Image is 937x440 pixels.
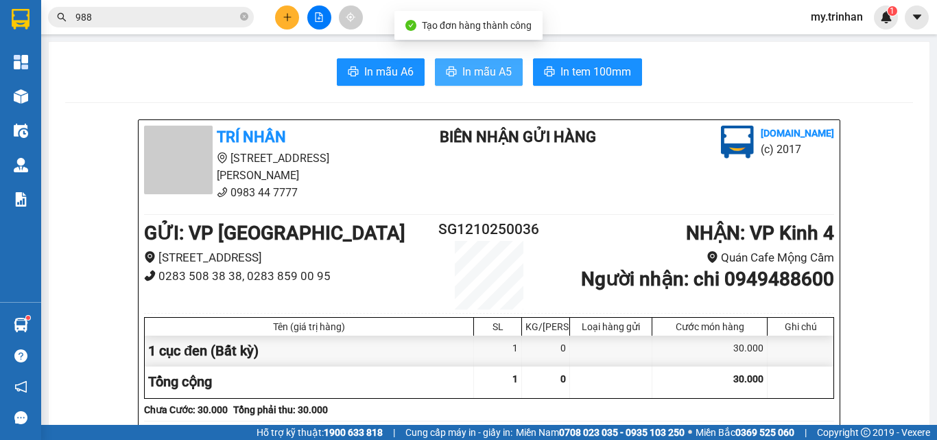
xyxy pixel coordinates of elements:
[733,373,763,384] span: 30.000
[144,267,431,286] li: 0283 508 38 38, 0283 859 00 95
[512,373,518,384] span: 1
[393,425,395,440] span: |
[14,124,28,138] img: warehouse-icon
[696,425,794,440] span: Miền Bắc
[474,336,522,367] div: 1
[533,58,642,86] button: printerIn tem 100mm
[217,128,286,146] b: TRÍ NHÂN
[405,20,416,31] span: check-circle
[283,12,292,22] span: plus
[14,89,28,104] img: warehouse-icon
[144,248,431,267] li: [STREET_ADDRESS]
[148,373,212,390] span: Tổng cộng
[14,158,28,172] img: warehouse-icon
[275,5,299,30] button: plus
[14,55,28,69] img: dashboard-icon
[800,8,874,25] span: my.trinhan
[656,321,763,332] div: Cước món hàng
[735,427,794,438] strong: 0369 525 060
[337,58,425,86] button: printerIn mẫu A6
[171,425,370,437] li: Người gửi hàng xác nhận
[257,425,383,440] span: Hỗ trợ kỹ thuật:
[771,321,830,332] div: Ghi chú
[446,66,457,79] span: printer
[707,251,718,263] span: environment
[544,66,555,79] span: printer
[12,9,29,30] img: logo-vxr
[364,63,414,80] span: In mẫu A6
[240,12,248,21] span: close-circle
[144,404,228,415] b: Chưa Cước : 30.000
[14,318,28,332] img: warehouse-icon
[339,5,363,30] button: aim
[559,427,685,438] strong: 0708 023 035 - 0935 103 250
[144,150,399,184] li: [STREET_ADDRESS][PERSON_NAME]
[652,336,768,367] div: 30.000
[890,6,894,16] span: 1
[911,11,923,23] span: caret-down
[422,20,532,31] span: Tạo đơn hàng thành công
[57,12,67,22] span: search
[880,11,892,23] img: icon-new-feature
[477,321,518,332] div: SL
[761,141,834,158] li: (c) 2017
[348,66,359,79] span: printer
[217,187,228,198] span: phone
[14,411,27,424] span: message
[144,251,156,263] span: environment
[688,430,692,435] span: ⚪️
[516,425,685,440] span: Miền Nam
[144,184,399,201] li: 0983 44 7777
[14,349,27,362] span: question-circle
[75,10,237,25] input: Tìm tên, số ĐT hoặc mã đơn
[14,192,28,207] img: solution-icon
[888,6,897,16] sup: 1
[148,321,470,332] div: Tên (giá trị hàng)
[314,12,324,22] span: file-add
[324,427,383,438] strong: 1900 633 818
[240,11,248,24] span: close-circle
[144,270,156,281] span: phone
[462,63,512,80] span: In mẫu A5
[761,128,834,139] b: [DOMAIN_NAME]
[145,336,474,367] div: 1 cục đen (Bất kỳ)
[233,404,328,415] b: Tổng phải thu: 30.000
[435,58,523,86] button: printerIn mẫu A5
[440,128,596,146] b: BIÊN NHẬN GỬI HÀNG
[431,218,547,241] h2: SG1210250036
[686,222,834,244] b: NHẬN : VP Kinh 4
[573,321,648,332] div: Loại hàng gửi
[560,373,566,384] span: 0
[635,425,834,437] li: 17:02, ngày 12 tháng 10 năm 2025
[14,380,27,393] span: notification
[217,152,228,163] span: environment
[144,222,405,244] b: GỬI : VP [GEOGRAPHIC_DATA]
[805,425,807,440] span: |
[721,126,754,159] img: logo.jpg
[346,12,355,22] span: aim
[307,5,331,30] button: file-add
[905,5,929,30] button: caret-down
[861,428,870,437] span: copyright
[560,63,631,80] span: In tem 100mm
[522,336,570,367] div: 0
[581,268,834,290] b: Người nhận : chi 0949488600
[547,248,834,267] li: Quán Cafe Mộng Cầm
[26,316,30,320] sup: 1
[525,321,566,332] div: KG/[PERSON_NAME]
[405,425,512,440] span: Cung cấp máy in - giấy in:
